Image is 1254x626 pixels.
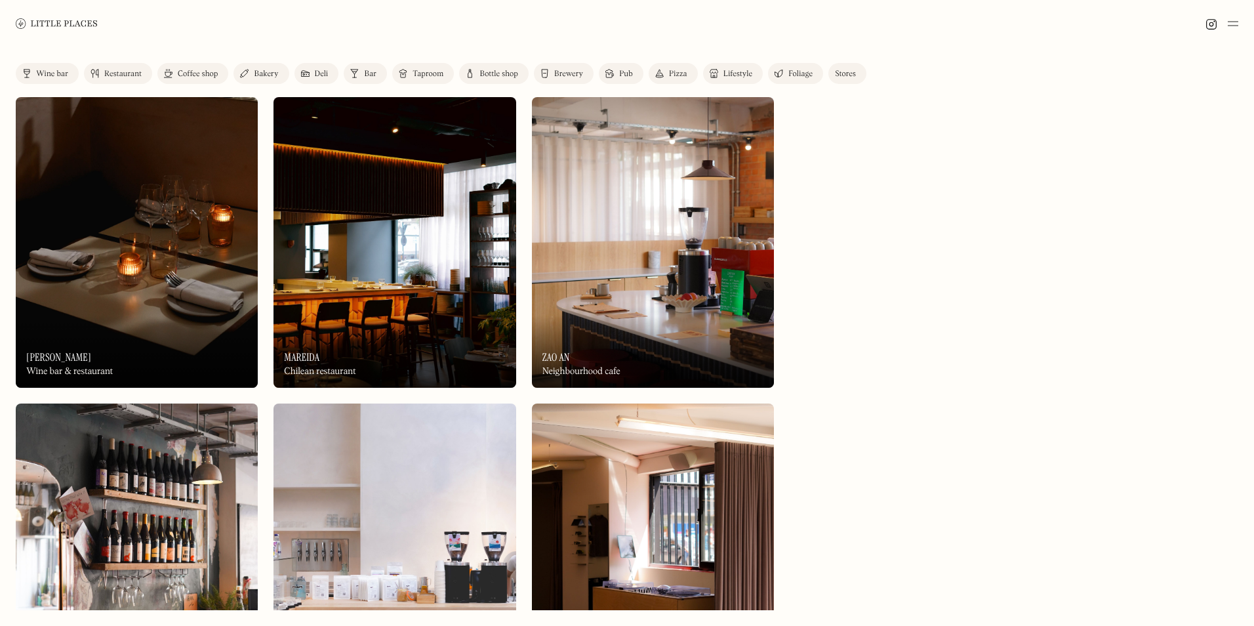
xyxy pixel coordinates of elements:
a: Lifestyle [703,63,763,84]
img: Zao An [532,97,774,388]
div: Coffee shop [178,70,218,78]
div: Bottle shop [479,70,518,78]
a: Brewery [534,63,594,84]
a: Restaurant [84,63,152,84]
div: Lifestyle [723,70,752,78]
h3: [PERSON_NAME] [26,351,91,364]
a: Foliage [768,63,823,84]
div: Bakery [254,70,278,78]
div: Deli [315,70,329,78]
h3: Mareida [284,351,319,364]
div: Wine bar [36,70,68,78]
div: Pub [619,70,633,78]
div: Pizza [669,70,687,78]
div: Chilean restaurant [284,366,355,377]
img: Luna [16,97,258,388]
h3: Zao An [542,351,570,364]
div: Foliage [788,70,813,78]
a: Bakery [233,63,289,84]
a: Bar [344,63,387,84]
a: Deli [294,63,339,84]
div: Restaurant [104,70,142,78]
a: Pizza [649,63,698,84]
a: Zao AnZao AnZao AnNeighbourhood cafe [532,97,774,388]
a: Pub [599,63,643,84]
a: Coffee shop [157,63,228,84]
a: Bottle shop [459,63,529,84]
a: Wine bar [16,63,79,84]
div: Wine bar & restaurant [26,366,113,377]
div: Brewery [554,70,583,78]
img: Mareida [273,97,516,388]
a: Taproom [392,63,454,84]
div: Bar [364,70,376,78]
a: MareidaMareidaMareidaChilean restaurant [273,97,516,388]
div: Neighbourhood cafe [542,366,620,377]
a: Stores [828,63,866,84]
div: Stores [835,70,856,78]
div: Taproom [413,70,443,78]
a: LunaLuna[PERSON_NAME]Wine bar & restaurant [16,97,258,388]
